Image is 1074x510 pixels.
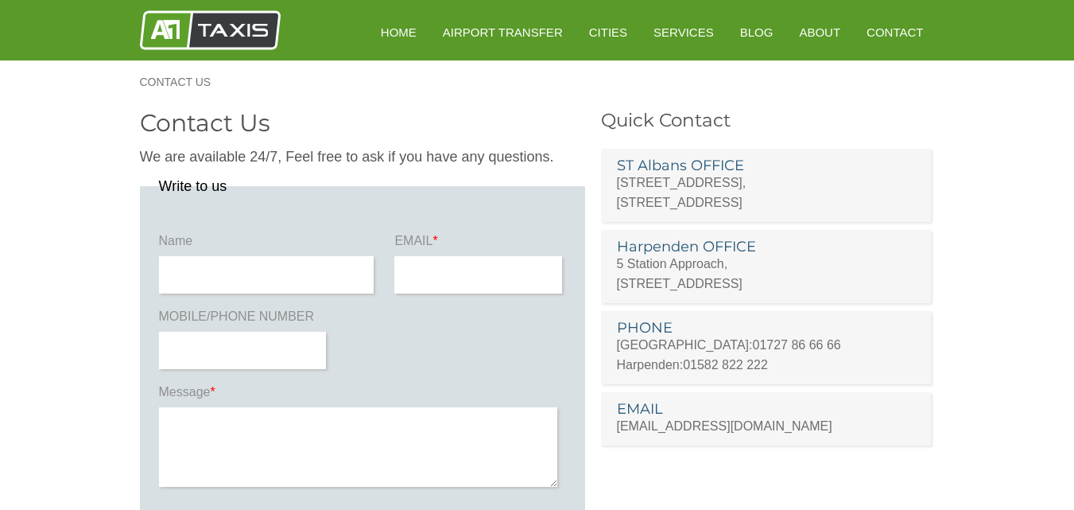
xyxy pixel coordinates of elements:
h3: EMAIL [617,402,916,416]
a: Services [642,13,725,52]
a: Cities [578,13,638,52]
h2: Contact Us [140,111,585,135]
p: 5 Station Approach, [STREET_ADDRESS] [617,254,916,294]
a: Airport Transfer [432,13,574,52]
h3: PHONE [617,321,916,335]
h3: Harpenden OFFICE [617,239,916,254]
a: Contact Us [140,76,227,88]
a: About [788,13,851,52]
img: A1 Taxis [140,10,281,50]
h3: Quick Contact [601,111,935,130]
legend: Write to us [159,179,227,193]
h3: ST Albans OFFICE [617,158,916,173]
p: [STREET_ADDRESS], [STREET_ADDRESS] [617,173,916,212]
a: [EMAIL_ADDRESS][DOMAIN_NAME] [617,419,832,433]
label: MOBILE/PHONE NUMBER [159,308,330,332]
a: Blog [729,13,785,52]
a: 01727 86 66 66 [753,338,841,352]
label: EMAIL [394,232,565,256]
p: Harpenden: [617,355,916,375]
a: HOME [370,13,428,52]
label: Name [159,232,378,256]
a: 01582 822 222 [683,358,768,372]
p: [GEOGRAPHIC_DATA]: [617,335,916,355]
p: We are available 24/7, Feel free to ask if you have any questions. [140,147,585,167]
a: Contact [855,13,934,52]
label: Message [159,383,566,407]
